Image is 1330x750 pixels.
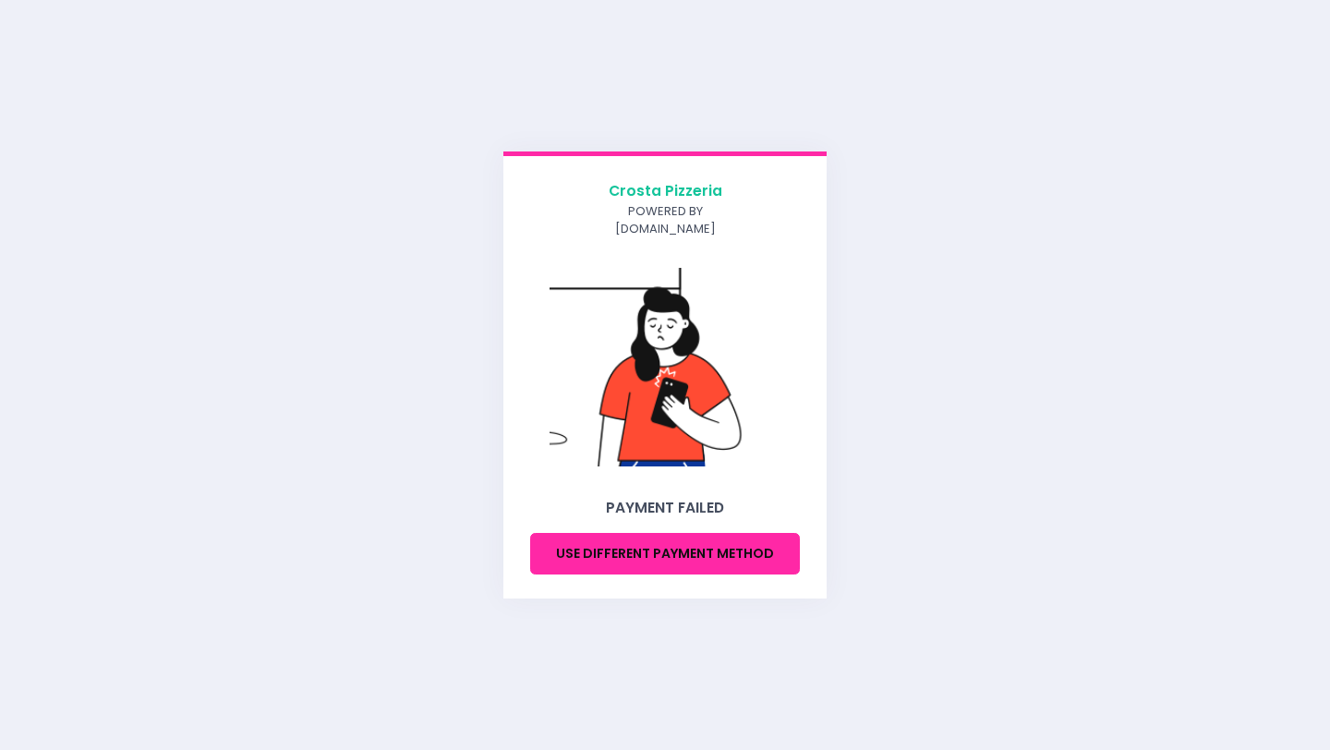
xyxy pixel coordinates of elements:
button: Use different payment method [530,533,800,575]
a: Crosta Pizzeria [590,180,740,201]
div: Payment Failed [530,497,800,518]
img: image [550,268,780,466]
div: powered by [DOMAIN_NAME] [590,202,740,238]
